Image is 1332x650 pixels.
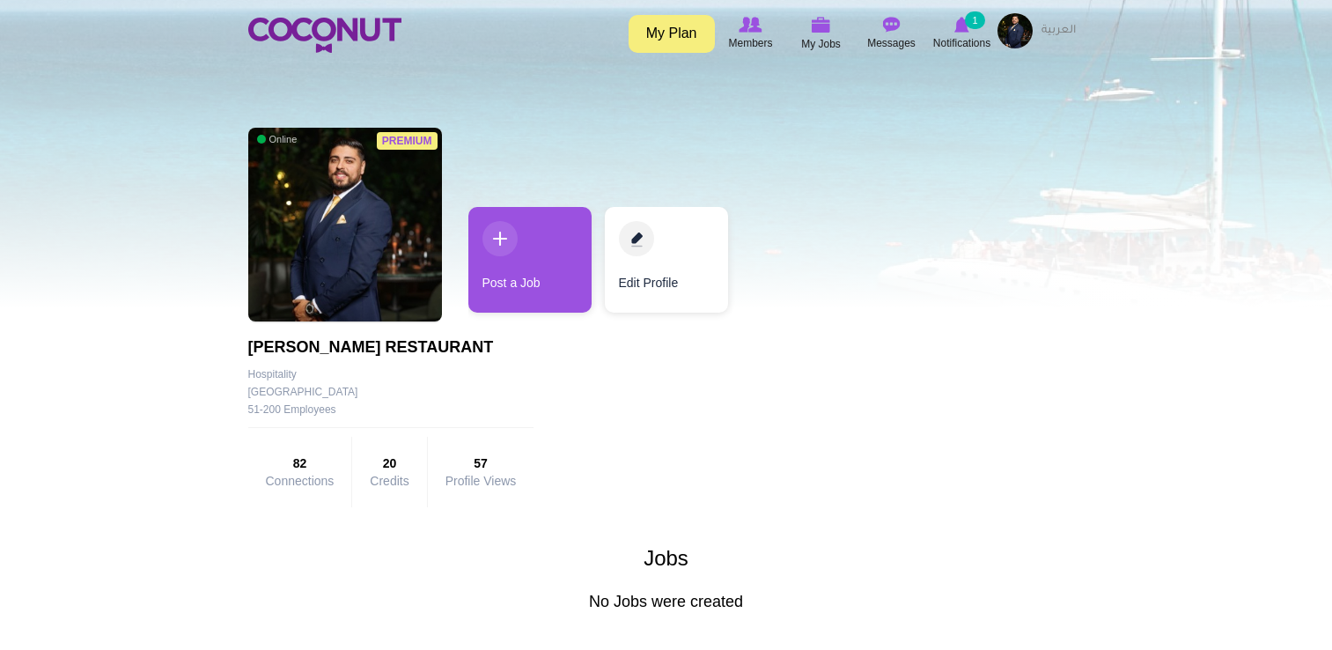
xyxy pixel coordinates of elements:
[235,547,1098,627] div: No Jobs were created
[468,207,592,313] a: Post a Job
[965,11,984,29] small: 1
[927,13,997,54] a: Notifications Notifications 1
[468,207,592,321] div: 1 / 2
[248,383,358,401] div: [GEOGRAPHIC_DATA]
[728,34,772,52] span: Members
[445,454,517,488] a: 57Profile Views
[954,17,969,33] img: Notifications
[801,35,841,53] span: My Jobs
[248,401,534,418] div: 51-200 Employees
[248,366,534,383] div: Hospitality
[857,13,927,54] a: Messages Messages
[248,339,534,357] h1: [PERSON_NAME] RESTAURANT
[1033,13,1085,48] a: العربية
[629,15,715,53] a: My Plan
[248,18,401,53] img: Home
[257,133,298,145] span: Online
[248,547,1085,570] h3: Jobs
[786,13,857,55] a: My Jobs My Jobs
[605,207,728,321] div: 2 / 2
[370,454,408,488] a: 20Credits
[445,454,517,472] strong: 57
[883,17,901,33] img: Messages
[716,13,786,54] a: Browse Members Members
[266,454,335,488] a: 82Connections
[812,17,831,33] img: My Jobs
[377,132,438,150] span: Premium
[370,454,408,472] strong: 20
[739,17,762,33] img: Browse Members
[266,454,335,472] strong: 82
[933,34,990,52] span: Notifications
[605,207,728,313] a: Edit Profile
[867,34,916,52] span: Messages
